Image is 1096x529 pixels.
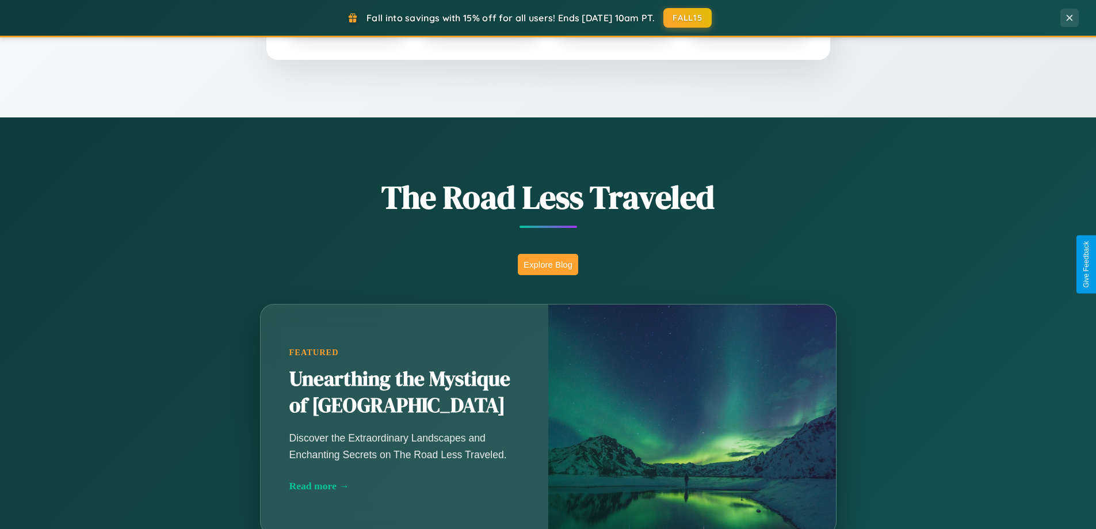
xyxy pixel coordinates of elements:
span: Fall into savings with 15% off for all users! Ends [DATE] 10am PT. [366,12,655,24]
div: Featured [289,348,520,357]
div: Read more → [289,480,520,492]
button: Explore Blog [518,254,578,275]
div: Give Feedback [1082,241,1090,288]
button: FALL15 [663,8,712,28]
p: Discover the Extraordinary Landscapes and Enchanting Secrets on The Road Less Traveled. [289,430,520,462]
h1: The Road Less Traveled [203,175,893,219]
h2: Unearthing the Mystique of [GEOGRAPHIC_DATA] [289,366,520,419]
